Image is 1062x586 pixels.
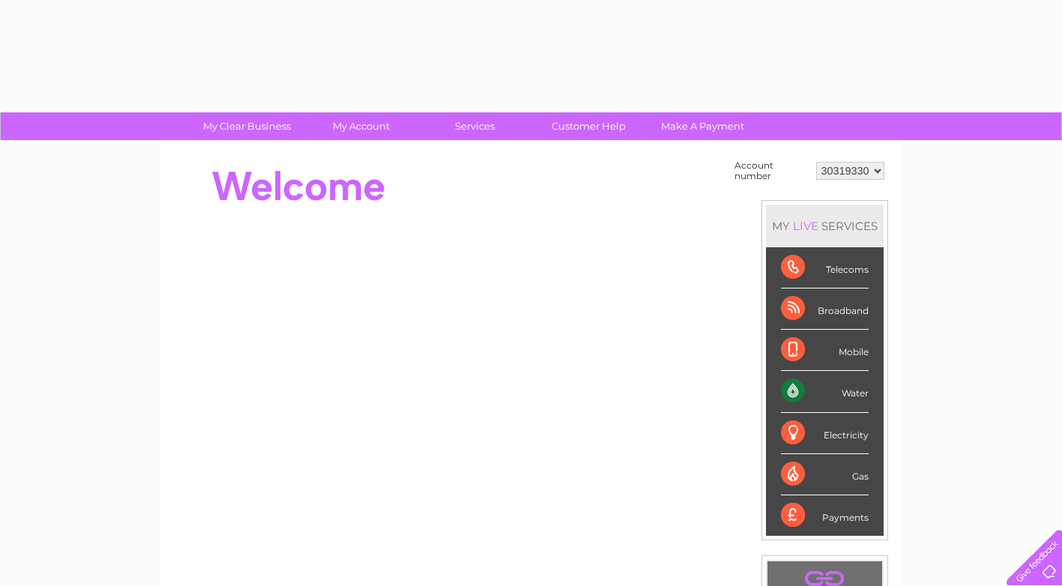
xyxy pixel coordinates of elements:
[781,289,869,330] div: Broadband
[766,205,884,247] div: MY SERVICES
[781,247,869,289] div: Telecoms
[781,495,869,536] div: Payments
[781,330,869,371] div: Mobile
[781,371,869,412] div: Water
[413,112,537,140] a: Services
[731,157,812,185] td: Account number
[790,219,821,233] div: LIVE
[781,454,869,495] div: Gas
[527,112,651,140] a: Customer Help
[185,112,309,140] a: My Clear Business
[781,413,869,454] div: Electricity
[299,112,423,140] a: My Account
[641,112,764,140] a: Make A Payment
